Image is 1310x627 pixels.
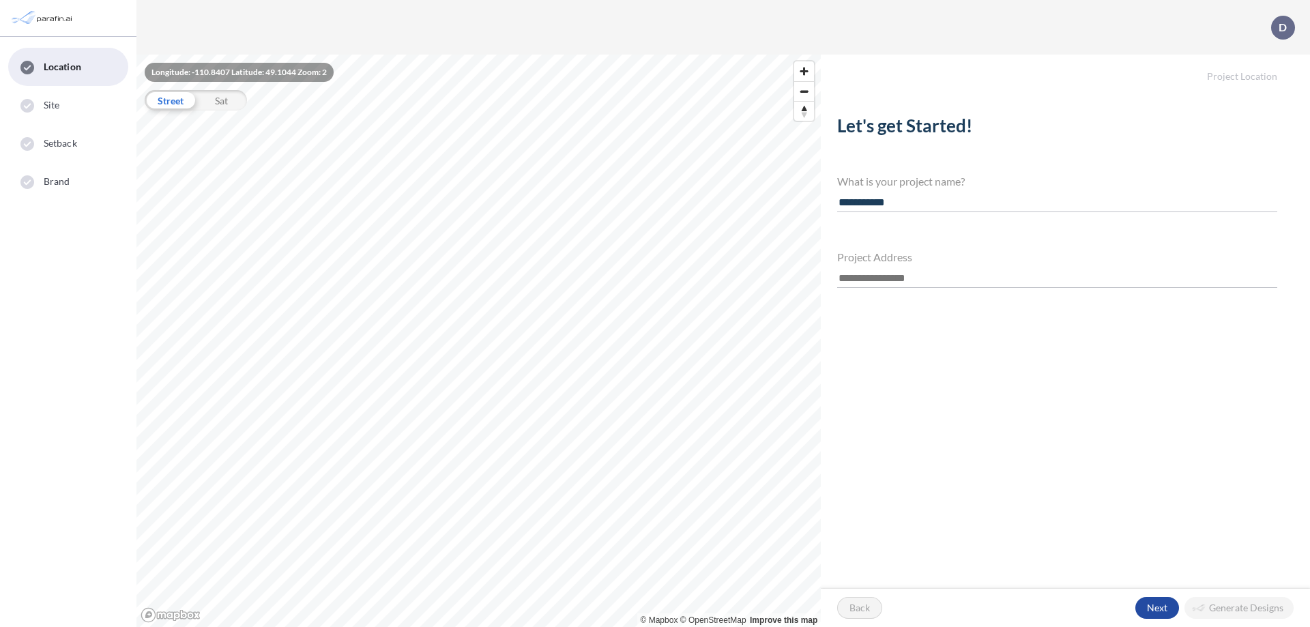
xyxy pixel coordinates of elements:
[145,63,334,82] div: Longitude: -110.8407 Latitude: 49.1044 Zoom: 2
[10,5,76,31] img: Parafin
[821,55,1310,83] h5: Project Location
[794,81,814,101] button: Zoom out
[750,615,817,625] a: Improve this map
[837,175,1277,188] h4: What is your project name?
[1279,21,1287,33] p: D
[794,61,814,81] button: Zoom in
[44,136,77,150] span: Setback
[145,90,196,111] div: Street
[44,60,81,74] span: Location
[641,615,678,625] a: Mapbox
[44,175,70,188] span: Brand
[794,102,814,121] span: Reset bearing to north
[141,607,201,623] a: Mapbox homepage
[1147,601,1167,615] p: Next
[837,115,1277,142] h2: Let's get Started!
[837,250,1277,263] h4: Project Address
[44,98,59,112] span: Site
[794,101,814,121] button: Reset bearing to north
[680,615,746,625] a: OpenStreetMap
[136,55,821,627] canvas: Map
[196,90,247,111] div: Sat
[1135,597,1179,619] button: Next
[794,82,814,101] span: Zoom out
